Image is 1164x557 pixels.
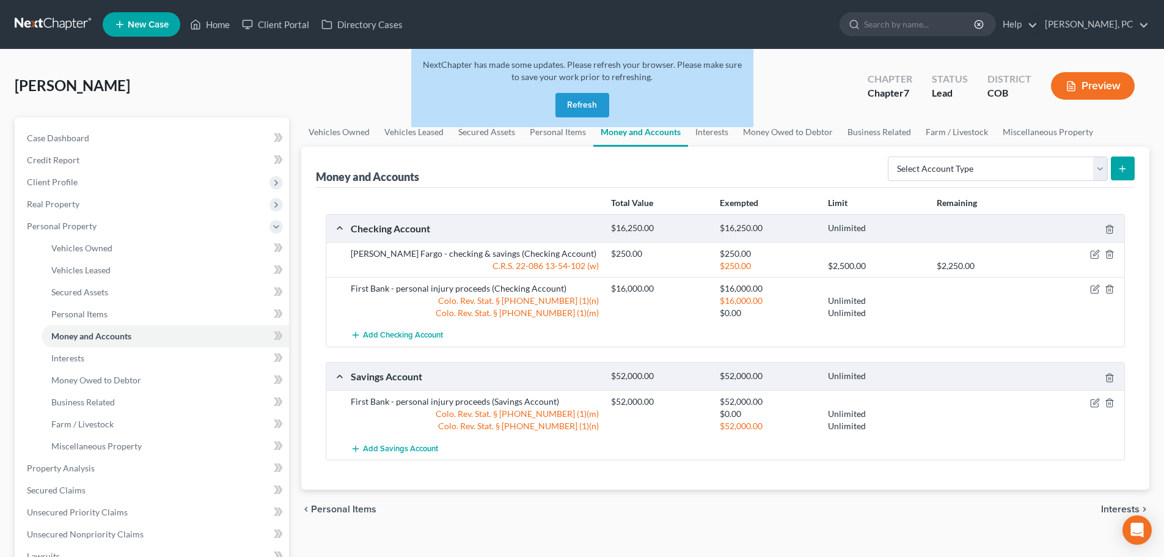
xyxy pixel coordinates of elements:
a: Property Analysis [17,457,289,479]
div: Status [932,72,968,86]
div: Unlimited [822,295,930,307]
a: Home [184,13,236,35]
div: $250.00 [714,260,822,272]
span: 7 [904,87,909,98]
div: $0.00 [714,307,822,319]
span: Interests [1101,504,1140,514]
div: Unlimited [822,408,930,420]
div: Open Intercom Messenger [1122,515,1152,545]
a: Credit Report [17,149,289,171]
div: Colo. Rev. Stat. § [PHONE_NUMBER] (1)(n) [345,420,605,432]
div: Colo. Rev. Stat. § [PHONE_NUMBER] (1)(m) [345,408,605,420]
div: Savings Account [345,370,605,383]
strong: Remaining [937,197,977,208]
a: Secured Assets [42,281,289,303]
div: Checking Account [345,222,605,235]
span: Business Related [51,397,115,407]
span: Vehicles Owned [51,243,112,253]
div: First Bank - personal injury proceeds (Checking Account) [345,282,605,295]
div: $52,000.00 [605,371,713,382]
span: Add Checking Account [363,331,443,341]
a: Personal Items [42,303,289,325]
a: [PERSON_NAME], PC [1039,13,1149,35]
a: Money Owed to Debtor [42,369,289,391]
div: $16,250.00 [714,223,822,234]
span: New Case [128,20,169,29]
span: Add Savings Account [363,444,438,454]
div: $52,000.00 [714,420,822,432]
span: Personal Property [27,221,97,231]
strong: Total Value [611,197,653,208]
strong: Exempted [720,197,758,208]
button: Preview [1051,72,1135,100]
span: Personal Items [311,504,376,514]
a: Money Owed to Debtor [736,117,840,147]
div: $250.00 [714,248,822,260]
div: C.R.S. 22-086 13-54-102 (w) [345,260,605,272]
div: $52,000.00 [605,396,713,408]
div: $250.00 [605,248,713,260]
button: Interests chevron_right [1101,504,1149,514]
div: $52,000.00 [714,396,822,408]
span: Interests [51,353,84,363]
div: $2,250.00 [931,260,1039,272]
button: Add Savings Account [351,437,438,460]
span: Case Dashboard [27,133,89,143]
strong: Limit [828,197,847,208]
div: Lead [932,86,968,100]
button: chevron_left Personal Items [301,504,376,514]
input: Search by name... [864,13,976,35]
div: Colo. Rev. Stat. § [PHONE_NUMBER] (1)(n) [345,295,605,307]
button: Refresh [555,93,609,117]
a: Farm / Livestock [918,117,995,147]
div: Unlimited [822,223,930,234]
a: Unsecured Priority Claims [17,501,289,523]
a: Business Related [42,391,289,413]
a: Money and Accounts [42,325,289,347]
a: Client Portal [236,13,315,35]
span: Client Profile [27,177,78,187]
a: Interests [42,347,289,369]
div: Unlimited [822,371,930,382]
a: Unsecured Nonpriority Claims [17,523,289,545]
div: $52,000.00 [714,371,822,382]
span: Money Owed to Debtor [51,375,141,385]
div: First Bank - personal injury proceeds (Savings Account) [345,396,605,408]
a: Miscellaneous Property [995,117,1100,147]
a: Vehicles Owned [42,237,289,259]
div: Money and Accounts [316,169,419,184]
span: Secured Assets [51,287,108,297]
div: $2,500.00 [822,260,930,272]
div: [PERSON_NAME] Fargo - checking & savings (Checking Account) [345,248,605,260]
span: NextChapter has made some updates. Please refresh your browser. Please make sure to save your wor... [423,59,742,82]
span: Real Property [27,199,79,209]
button: Add Checking Account [351,324,443,347]
a: Vehicles Leased [377,117,451,147]
span: Money and Accounts [51,331,131,341]
div: Chapter [868,86,912,100]
span: Secured Claims [27,485,86,495]
span: Credit Report [27,155,79,165]
i: chevron_right [1140,504,1149,514]
div: Colo. Rev. Stat. § [PHONE_NUMBER] (1)(m) [345,307,605,319]
a: Miscellaneous Property [42,435,289,457]
a: Help [997,13,1038,35]
span: Vehicles Leased [51,265,111,275]
div: $16,000.00 [605,282,713,295]
i: chevron_left [301,504,311,514]
div: Unlimited [822,307,930,319]
span: Property Analysis [27,463,95,473]
a: Secured Claims [17,479,289,501]
div: Unlimited [822,420,930,432]
div: $16,000.00 [714,295,822,307]
a: Case Dashboard [17,127,289,149]
div: $16,000.00 [714,282,822,295]
span: Farm / Livestock [51,419,114,429]
a: Business Related [840,117,918,147]
div: COB [987,86,1031,100]
span: Unsecured Nonpriority Claims [27,529,144,539]
a: Vehicles Owned [301,117,377,147]
div: District [987,72,1031,86]
span: [PERSON_NAME] [15,76,130,94]
div: $16,250.00 [605,223,713,234]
